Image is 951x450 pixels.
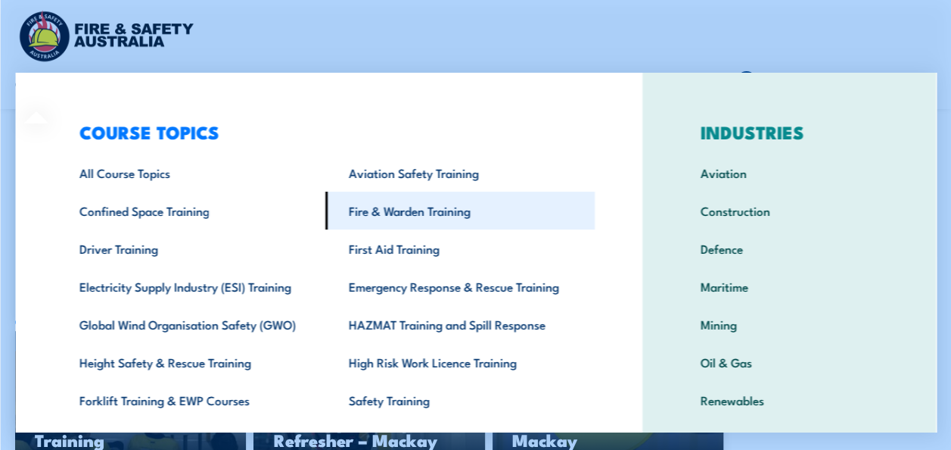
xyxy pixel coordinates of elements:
[325,267,594,305] a: Emergency Response & Rescue Training
[91,66,180,102] a: Course Calendar
[55,305,325,343] a: Global Wind Organisation Safety (GWO)
[55,154,325,192] a: All Course Topics
[676,230,901,267] a: Defence
[325,230,594,267] a: First Aid Training
[213,66,374,102] a: Emergency Response Services
[676,121,901,142] h3: INDUSTRIES
[325,154,594,192] a: Aviation Safety Training
[489,66,518,102] a: News
[676,305,901,343] a: Mining
[407,66,455,102] a: About Us
[325,305,594,343] a: HAZMAT Training and Spill Response
[15,66,57,102] a: Courses
[35,395,226,448] h3: G189 Mine Supervisor (formerly S123) Training
[512,395,704,448] h3: Confined Space Entry & GTA Refresher – Mackay
[55,381,325,419] a: Forklift Training & EWP Courses
[55,267,325,305] a: Electricity Supply Industry (ESI) Training
[273,413,465,448] h3: Working at Heights – Refresher – Mackay
[676,381,901,419] a: Renewables
[325,381,594,419] a: Safety Training
[55,230,325,267] a: Driver Training
[552,66,629,102] a: Learner Portal
[676,192,901,230] a: Construction
[55,192,325,230] a: Confined Space Training
[55,121,594,142] h3: COURSE TOPICS
[676,343,901,381] a: Oil & Gas
[325,343,594,381] a: High Risk Work Licence Training
[325,192,594,230] a: Fire & Warden Training
[676,267,901,305] a: Maritime
[662,66,704,102] a: Contact
[676,154,901,192] a: Aviation
[55,343,325,381] a: Height Safety & Rescue Training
